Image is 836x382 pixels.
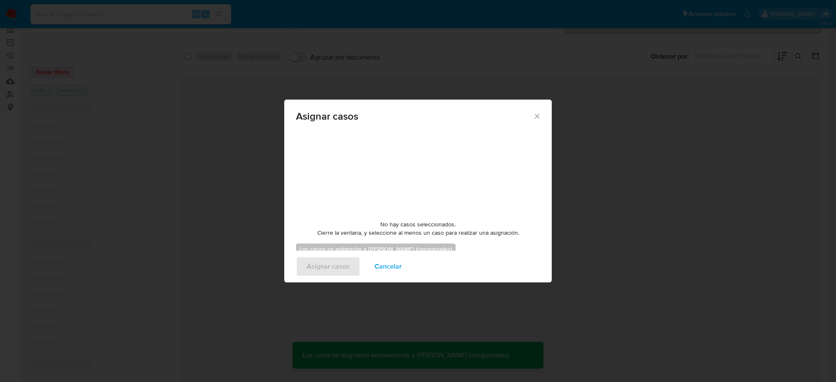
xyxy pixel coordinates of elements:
[296,111,533,121] span: Asignar casos
[299,245,452,253] b: Los casos se asignarán a [PERSON_NAME] (cesgonzalez)
[375,257,402,276] span: Cancelar
[284,100,552,282] div: assign-modal
[380,220,456,229] span: No hay casos seleccionados.
[533,112,540,120] button: Cerrar ventana
[355,130,481,214] img: yH5BAEAAAAALAAAAAABAAEAAAIBRAA7
[317,229,519,237] span: Cierre la ventana, y seleccione al menos un caso para realizar una asignación.
[364,256,413,277] button: Cancelar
